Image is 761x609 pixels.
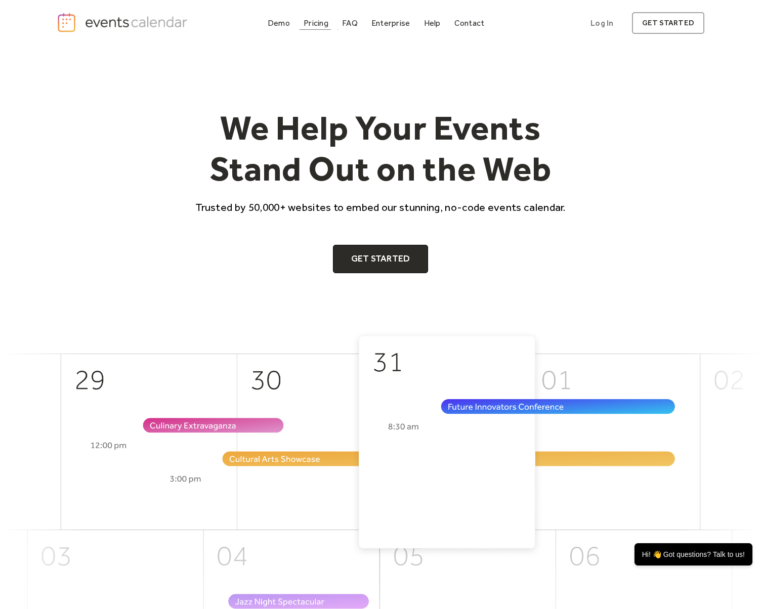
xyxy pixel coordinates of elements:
a: Enterprise [367,16,414,30]
a: Pricing [300,16,332,30]
a: home [57,12,190,33]
div: Demo [268,20,290,26]
a: Contact [450,16,489,30]
h1: We Help Your Events Stand Out on the Web [186,107,575,190]
a: get started [632,12,704,34]
p: Trusted by 50,000+ websites to embed our stunning, no-code events calendar. [186,200,575,214]
a: Demo [264,16,294,30]
div: Help [424,20,441,26]
a: Get Started [333,245,429,273]
a: FAQ [338,16,362,30]
a: Help [420,16,445,30]
div: FAQ [342,20,358,26]
div: Pricing [304,20,328,26]
div: Enterprise [371,20,410,26]
a: Log In [580,12,623,34]
div: Contact [454,20,485,26]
